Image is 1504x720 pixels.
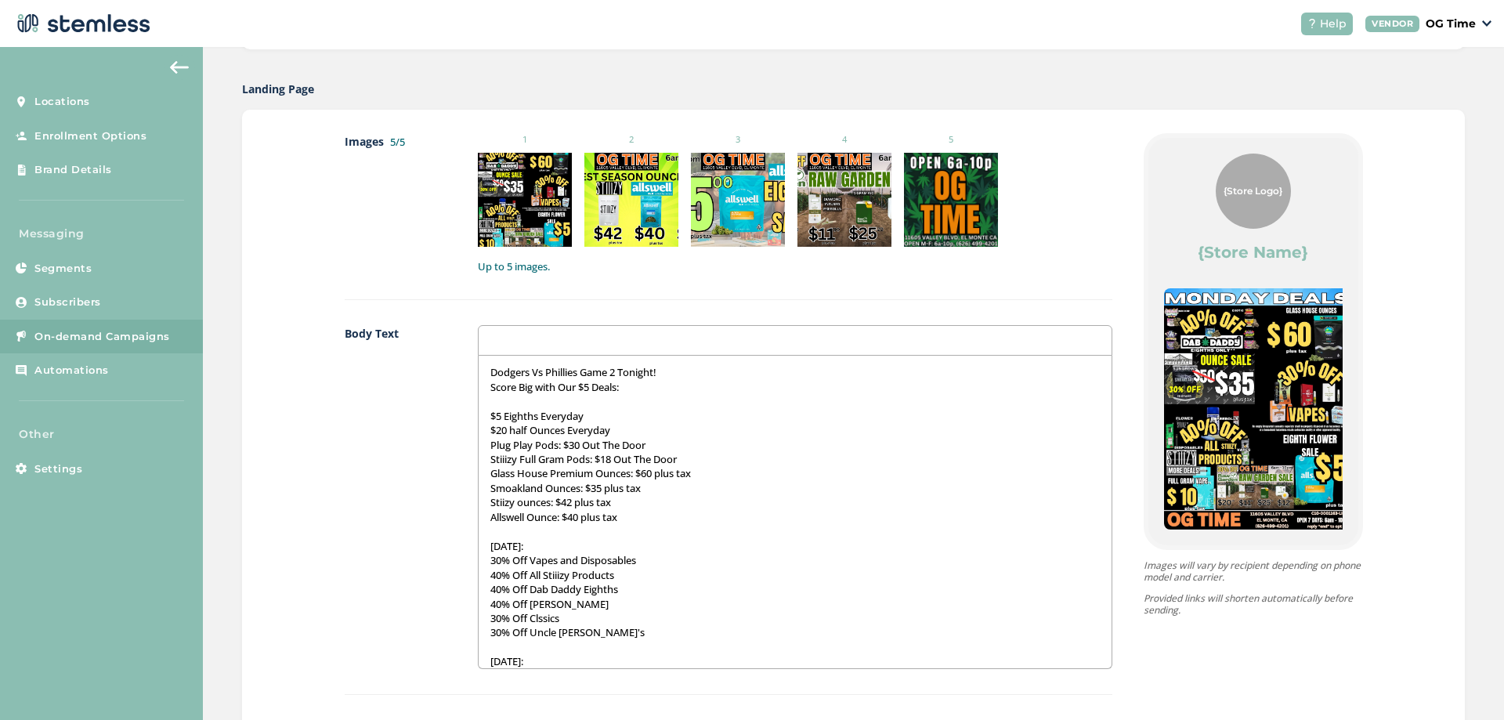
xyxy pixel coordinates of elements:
p: Stiiizy Full Gram Pods: $18 Out The Door [490,452,1100,466]
p: Stiizy ounces: $42 plus tax [490,495,1100,509]
small: 1 [478,133,572,147]
span: Help [1320,16,1347,32]
button: Item 3 [1265,539,1289,563]
span: Settings [34,461,82,477]
img: Z [797,153,891,247]
p: 40% Off [PERSON_NAME] [490,597,1100,611]
small: 5 [904,133,998,147]
img: Z [904,153,998,247]
label: Images [345,133,446,274]
span: Automations [34,363,109,378]
img: 9k= [691,153,785,247]
p: Provided links will shorten automatically before sending. [1144,592,1363,616]
span: Segments [34,261,92,277]
p: $20 half Ounces Everyday [490,423,1100,437]
span: On-demand Campaigns [34,329,170,345]
label: {Store Name} [1198,241,1308,263]
p: Dodgers Vs Phillies Game 2 Tonight! [490,365,1100,379]
label: Up to 5 images. [478,259,1112,275]
p: Smoakland Ounces: $35 plus tax [490,481,1100,495]
p: 40% Off All Stiiizy Products [490,568,1100,582]
label: 5/5 [390,135,405,149]
button: Item 0 [1195,539,1218,563]
label: Landing Page [242,81,314,97]
img: icon-arrow-back-accent-c549486e.svg [170,61,189,74]
p: Allswell Ounce: $40 plus tax [490,510,1100,524]
p: $5 Eighths Everyday [490,409,1100,423]
p: 40% Off Dab Daddy Eighths [490,582,1100,596]
span: Enrollment Options [34,128,146,144]
p: 30% Off Uncle [PERSON_NAME]'s [490,625,1100,639]
button: Item 2 [1242,539,1265,563]
img: 9k= [584,153,678,247]
img: 2Q== [1164,288,1350,530]
p: Plug Play Pods: $30 Out The Door [490,438,1100,452]
div: VENDOR [1365,16,1419,32]
p: Images will vary by recipient depending on phone model and carrier. [1144,559,1363,583]
p: Glass House Premium Ounces: $60 plus tax [490,466,1100,480]
button: Item 4 [1289,539,1312,563]
img: logo-dark-0685b13c.svg [13,8,150,39]
img: 2Q== [478,153,572,247]
p: [DATE]: [490,539,1100,553]
img: icon_down-arrow-small-66adaf34.svg [1482,20,1491,27]
span: Locations [34,94,90,110]
p: OG Time [1426,16,1476,32]
label: Body Text [345,325,446,669]
p: 30% Off Vapes and Disposables [490,553,1100,567]
span: Subscribers [34,295,101,310]
p: Score Big with Our $5 Deals: [490,380,1100,394]
small: 3 [691,133,785,147]
button: Item 1 [1218,539,1242,563]
p: [DATE]: [490,654,1100,668]
span: Brand Details [34,162,112,178]
small: 4 [797,133,891,147]
iframe: Chat Widget [1426,645,1504,720]
span: {Store Logo} [1224,184,1282,198]
img: icon-help-white-03924b79.svg [1307,19,1317,28]
p: 30% Off Clssics [490,611,1100,625]
small: 2 [584,133,678,147]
